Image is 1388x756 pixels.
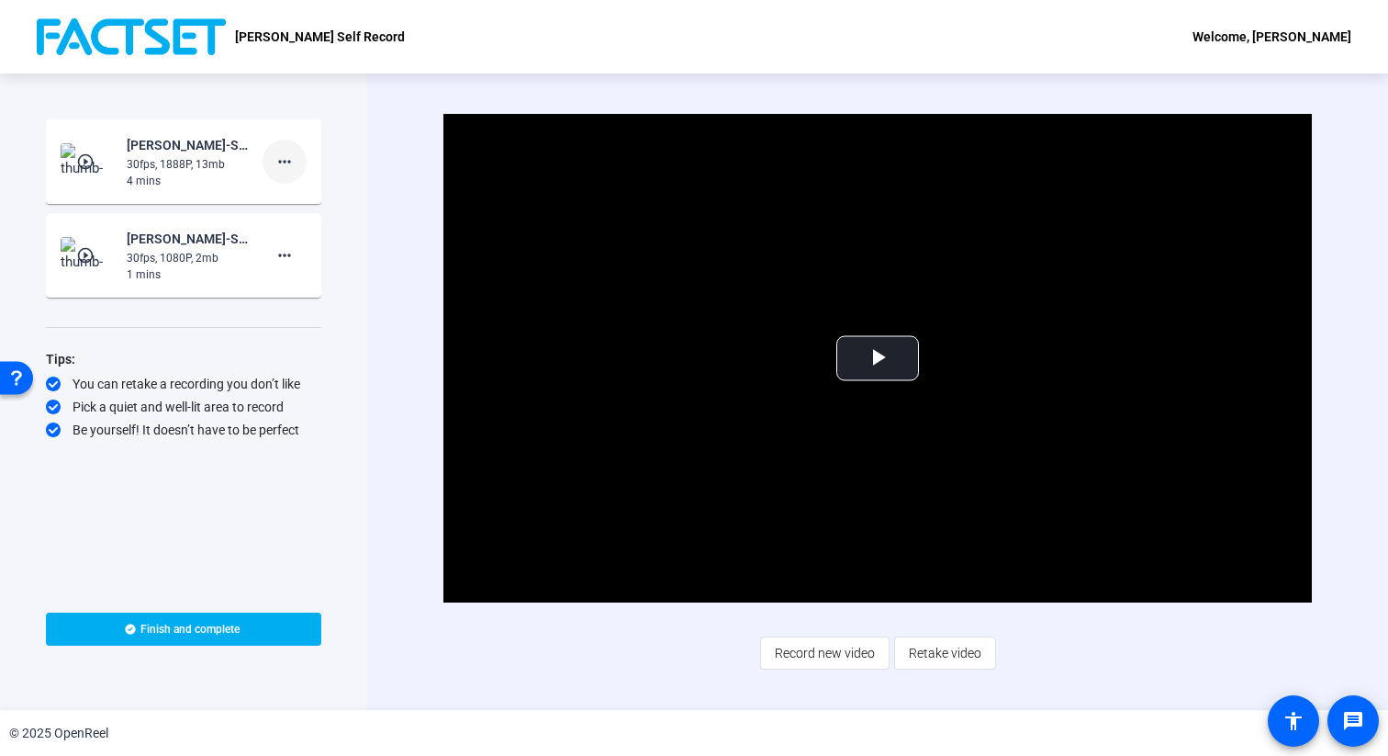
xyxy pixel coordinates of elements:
div: [PERSON_NAME]-Security Explanation Demo-[PERSON_NAME] Self Record-1759777141876-webcam [127,228,250,250]
mat-icon: play_circle_outline [76,152,98,171]
div: You can retake a recording you don’t like [46,375,321,393]
mat-icon: more_horiz [274,244,296,266]
img: thumb-nail [61,143,115,180]
div: 4 mins [127,173,250,189]
mat-icon: message [1342,710,1364,732]
img: OpenReel logo [37,18,226,55]
div: 30fps, 1888P, 13mb [127,156,250,173]
span: Retake video [909,636,981,671]
button: Retake video [894,637,996,670]
p: [PERSON_NAME] Self Record [235,26,405,48]
mat-icon: play_circle_outline [76,246,98,265]
div: © 2025 OpenReel [9,724,108,743]
img: thumb-nail [61,237,115,274]
div: Be yourself! It doesn’t have to be perfect [46,421,321,439]
div: 30fps, 1080P, 2mb [127,250,250,266]
span: Record new video [775,636,875,671]
div: Tips: [46,348,321,370]
mat-icon: more_horiz [274,151,296,173]
div: Video Player [443,114,1311,603]
div: Pick a quiet and well-lit area to record [46,398,321,416]
div: 1 mins [127,266,250,283]
mat-icon: accessibility [1282,710,1304,732]
span: Finish and complete [140,622,240,637]
button: Play Video [836,335,919,380]
button: Record new video [760,637,890,670]
div: [PERSON_NAME]-Security Explanation Demo-[PERSON_NAME] Self Record-1759779894654-screen [127,134,250,156]
button: Finish and complete [46,613,321,646]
